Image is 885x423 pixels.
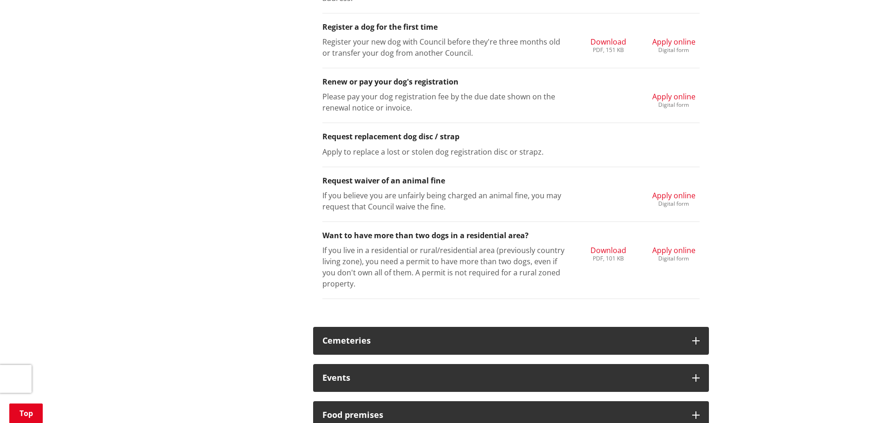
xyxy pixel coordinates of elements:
[322,231,700,240] h3: Want to have more than two dogs in a residential area?
[590,245,626,261] a: Download PDF, 101 KB
[322,78,700,86] h3: Renew or pay your dog's registration
[652,256,695,261] div: Digital form
[842,384,876,417] iframe: Messenger Launcher
[652,190,695,207] a: Apply online Digital form
[590,245,626,255] span: Download
[322,245,569,289] p: If you live in a residential or rural/residential area (previously country living zone), you need...
[652,36,695,53] a: Apply online Digital form
[652,102,695,108] div: Digital form
[652,91,695,108] a: Apply online Digital form
[590,47,626,53] div: PDF, 151 KB
[9,403,43,423] a: Top
[322,410,683,420] h3: Food premises
[322,373,683,383] h3: Events
[322,190,569,212] p: If you believe you are unfairly being charged an animal fine, you may request that Council waive ...
[322,336,683,345] h3: Cemeteries
[652,245,695,255] span: Apply online
[590,256,626,261] div: PDF, 101 KB
[590,36,626,53] a: Download PDF, 151 KB
[590,37,626,47] span: Download
[652,37,695,47] span: Apply online
[652,91,695,102] span: Apply online
[652,190,695,201] span: Apply online
[322,176,700,185] h3: Request waiver of an animal fine
[652,201,695,207] div: Digital form
[652,245,695,261] a: Apply online Digital form
[322,91,569,113] p: Please pay your dog registration fee by the due date shown on the renewal notice or invoice.
[322,36,569,59] p: Register your new dog with Council before they're three months old or transfer your dog from anot...
[322,146,569,157] p: Apply to replace a lost or stolen dog registration disc or strapz.
[322,23,700,32] h3: Register a dog for the first time
[652,47,695,53] div: Digital form
[322,132,700,141] h3: Request replacement dog disc / strap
